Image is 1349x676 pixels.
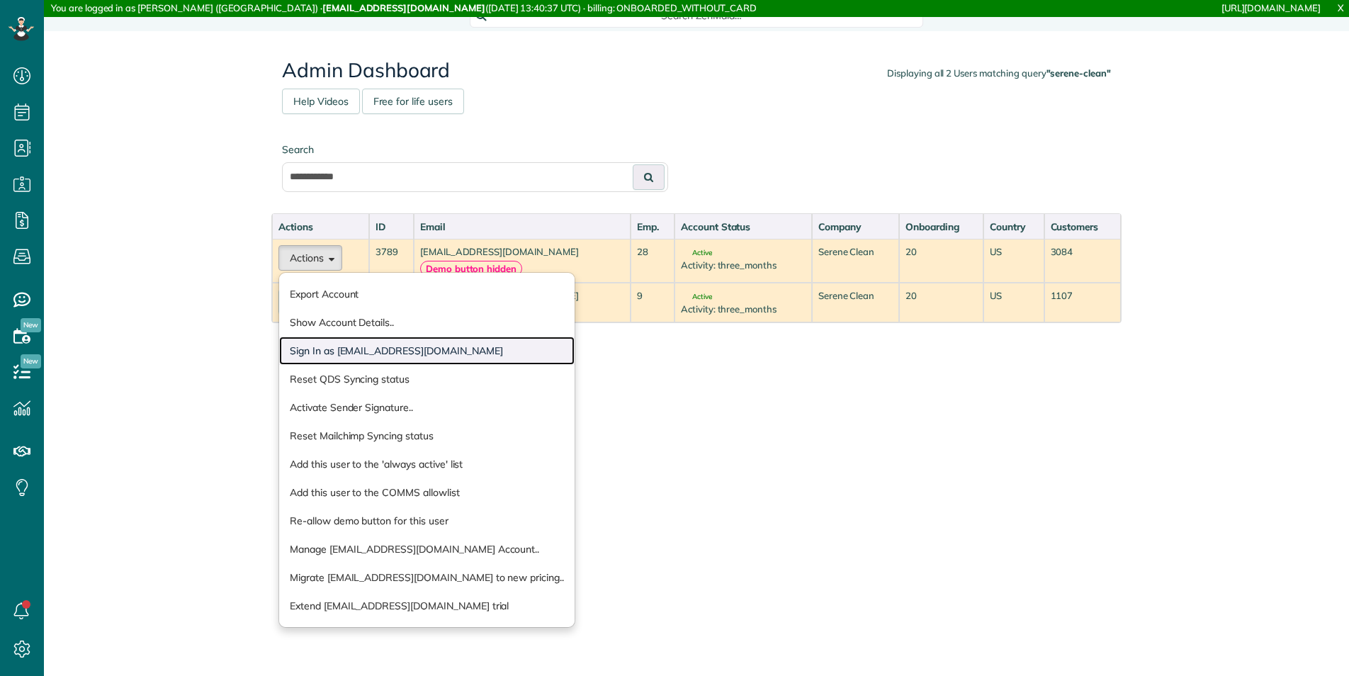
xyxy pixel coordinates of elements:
a: Sign In as [EMAIL_ADDRESS][DOMAIN_NAME] [279,337,575,365]
div: Onboarding [905,220,977,234]
label: Search [282,142,668,157]
span: New [21,318,41,332]
a: Activate Sender Signature.. [279,393,575,422]
strong: [EMAIL_ADDRESS][DOMAIN_NAME] [322,2,485,13]
div: Activity: three_months [681,303,806,316]
td: Serene Clean [812,239,899,283]
a: Free for life users [362,89,464,114]
td: 28 [631,239,674,283]
div: Account Status [681,220,806,234]
span: New [21,354,41,368]
a: [URL][DOMAIN_NAME] [1221,2,1321,13]
td: [EMAIL_ADDRESS][DOMAIN_NAME] [414,239,631,283]
h2: Admin Dashboard [282,60,1111,81]
a: Extend [EMAIL_ADDRESS][DOMAIN_NAME] trial [279,592,575,620]
a: Reset Mailchimp Syncing status [279,422,575,450]
strong: "serene-clean" [1046,67,1111,79]
a: Re-allow demo button for this user [279,507,575,535]
td: 9 [631,283,674,322]
td: 3789 [369,239,414,283]
span: Active [681,249,712,257]
td: US [983,239,1044,283]
td: 20 [899,239,983,283]
td: 20 [899,283,983,322]
div: Actions [278,220,363,234]
div: Customers [1051,220,1115,234]
div: ID [376,220,407,234]
div: Email [420,220,624,234]
td: 1107 [1044,283,1122,322]
a: Migrate [EMAIL_ADDRESS][DOMAIN_NAME] to new pricing.. [279,563,575,592]
a: Manage [EMAIL_ADDRESS][DOMAIN_NAME] Account.. [279,535,575,563]
strong: Demo button hidden [420,261,522,277]
td: 3084 [1044,239,1122,283]
a: Reset QDS Syncing status [279,365,575,393]
a: Add this user to the 'always active' list [279,450,575,478]
td: US [983,283,1044,322]
span: Active [681,293,712,300]
a: Show Account Details.. [279,308,575,337]
div: Emp. [637,220,668,234]
div: Company [818,220,893,234]
a: Export Account [279,280,575,308]
div: Country [990,220,1038,234]
button: Actions [278,245,342,271]
a: Help Videos [282,89,360,114]
a: Add this user to the COMMS allowlist [279,478,575,507]
td: Serene Clean [812,283,899,322]
div: Displaying all 2 Users matching query [887,67,1111,80]
div: Activity: three_months [681,259,806,272]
